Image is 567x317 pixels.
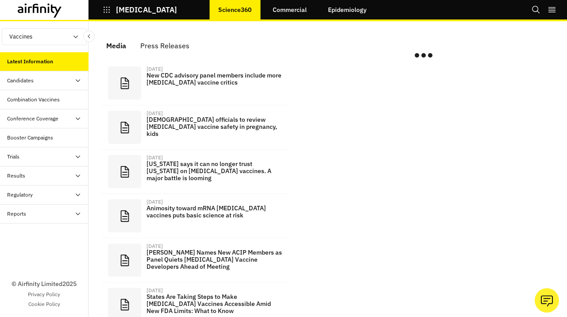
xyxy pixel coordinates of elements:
[101,150,289,194] a: [DATE][US_STATE] says it can no longer trust [US_STATE] on [MEDICAL_DATA] vaccines. A major battl...
[7,210,26,218] div: Reports
[532,2,540,17] button: Search
[147,199,163,205] div: [DATE]
[103,2,177,17] button: [MEDICAL_DATA]
[147,160,282,182] p: [US_STATE] says it can no longer trust [US_STATE] on [MEDICAL_DATA] vaccines. A major battle is l...
[147,155,163,160] div: [DATE]
[140,39,189,52] div: Press Releases
[7,134,53,142] div: Booster Campaigns
[147,244,163,249] div: [DATE]
[535,288,559,313] button: Ask our analysts
[147,205,282,219] p: Animosity toward mRNA [MEDICAL_DATA] vaccines puts basic science at risk
[116,6,177,14] p: [MEDICAL_DATA]
[147,288,163,293] div: [DATE]
[101,238,289,282] a: [DATE][PERSON_NAME] Names New ACIP Members as Panel Quiets [MEDICAL_DATA] Vaccine Developers Ahea...
[83,31,95,42] button: Close Sidebar
[147,66,163,72] div: [DATE]
[101,105,289,150] a: [DATE][DEMOGRAPHIC_DATA] officials to review [MEDICAL_DATA] vaccine safety in pregnancy, kids
[101,61,289,105] a: [DATE]New CDC advisory panel members include more [MEDICAL_DATA] vaccine critics
[218,6,251,13] p: Science360
[147,116,282,137] p: [DEMOGRAPHIC_DATA] officials to review [MEDICAL_DATA] vaccine safety in pregnancy, kids
[106,39,126,52] div: Media
[147,111,163,116] div: [DATE]
[12,279,77,289] p: © Airfinity Limited 2025
[7,115,58,123] div: Conference Coverage
[147,249,282,270] p: [PERSON_NAME] Names New ACIP Members as Panel Quiets [MEDICAL_DATA] Vaccine Developers Ahead of M...
[7,153,19,161] div: Trials
[147,293,282,314] p: States Are Taking Steps to Make [MEDICAL_DATA] Vaccines Accessible Amid New FDA Limits: What to Know
[7,58,53,66] div: Latest Information
[7,96,60,104] div: Combination Vaccines
[147,72,282,86] p: New CDC advisory panel members include more [MEDICAL_DATA] vaccine critics
[7,191,33,199] div: Regulatory
[7,172,25,180] div: Results
[2,28,87,45] button: Vaccines
[28,300,60,308] a: Cookie Policy
[7,77,34,85] div: Candidates
[101,194,289,238] a: [DATE]Animosity toward mRNA [MEDICAL_DATA] vaccines puts basic science at risk
[28,290,60,298] a: Privacy Policy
